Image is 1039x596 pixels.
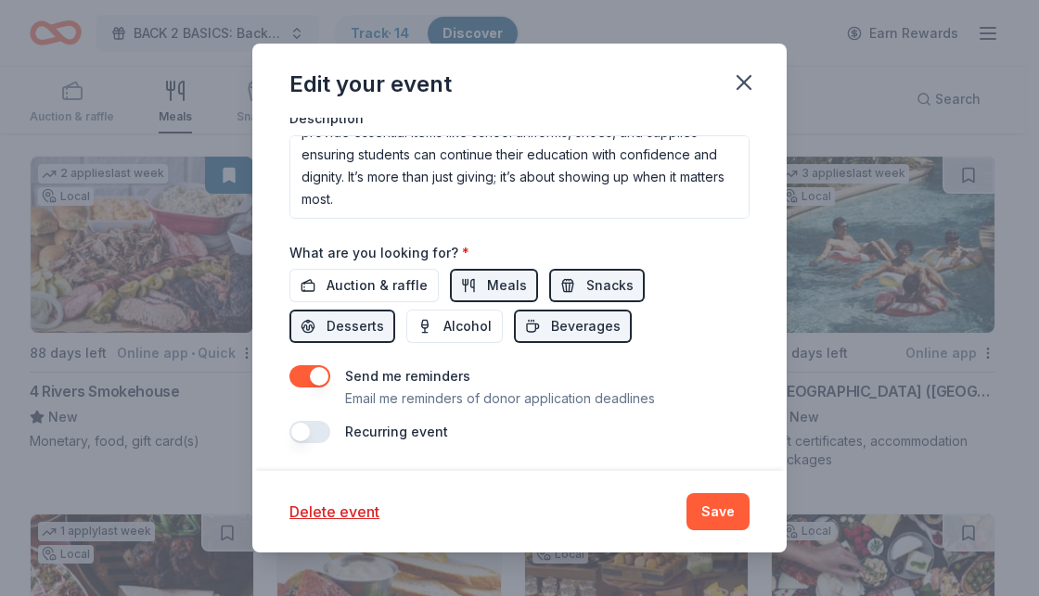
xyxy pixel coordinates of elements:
[551,315,621,337] span: Beverages
[345,424,448,439] label: Recurring event
[289,269,439,302] button: Auction & raffle
[586,274,634,297] span: Snacks
[406,310,503,343] button: Alcohol
[450,269,538,302] button: Meals
[289,310,395,343] button: Desserts
[443,315,492,337] span: Alcohol
[345,387,655,410] p: Email me reminders of donor application deadlines
[345,368,470,384] label: Send me reminders
[514,310,632,343] button: Beverages
[327,315,384,337] span: Desserts
[487,274,527,297] span: Meals
[289,135,750,219] textarea: Raising funds to support [MEDICAL_DATA] and under privileged children and families. Through our s...
[327,274,428,297] span: Auction & raffle
[289,70,452,99] div: Edit your event
[289,109,364,128] label: Description
[549,269,645,302] button: Snacks
[686,493,750,530] button: Save
[289,244,469,262] label: What are you looking for?
[289,501,379,523] button: Delete event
